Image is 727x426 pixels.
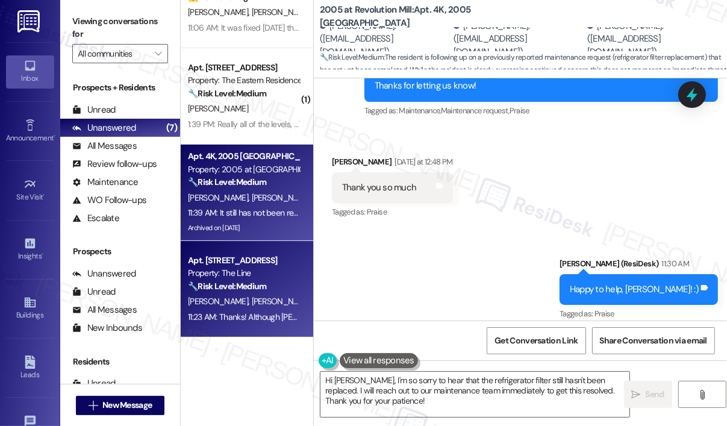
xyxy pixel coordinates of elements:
[399,105,440,116] span: Maintenance ,
[188,163,299,176] div: Property: 2005 at [GEOGRAPHIC_DATA]
[364,102,718,119] div: Tagged as:
[155,49,161,58] i: 
[600,334,707,347] span: Share Conversation via email
[252,296,312,307] span: [PERSON_NAME]
[188,296,252,307] span: [PERSON_NAME]
[570,283,699,296] div: Happy to help, [PERSON_NAME]! :)
[60,356,180,368] div: Residents
[72,12,168,44] label: Viewing conversations for
[188,177,266,187] strong: 🔧 Risk Level: Medium
[252,192,316,203] span: [PERSON_NAME]
[320,20,451,58] div: [PERSON_NAME]. ([EMAIL_ADDRESS][DOMAIN_NAME])
[188,192,252,203] span: [PERSON_NAME]
[392,155,453,168] div: [DATE] at 12:48 PM
[188,119,696,130] div: 1:39 PM: Really all of the levels, they still have pollen from April and almost all of the posts ...
[6,292,54,325] a: Buildings
[188,61,299,74] div: Apt. [STREET_ADDRESS]
[72,322,142,334] div: New Inbounds
[188,281,266,292] strong: 🔧 Risk Level: Medium
[487,327,585,354] button: Get Conversation Link
[332,155,453,172] div: [PERSON_NAME]
[72,176,139,189] div: Maintenance
[320,4,561,30] b: 2005 at Revolution Mill: Apt. 4K, 2005 [GEOGRAPHIC_DATA]
[631,390,640,399] i: 
[188,312,598,322] div: 11:23 AM: Thanks! Although [PERSON_NAME] is my legal first name, I go by my middle name which is ...
[188,74,299,87] div: Property: The Eastern Residences at [GEOGRAPHIC_DATA]
[454,20,584,58] div: [PERSON_NAME]. ([EMAIL_ADDRESS][DOMAIN_NAME])
[332,203,453,221] div: Tagged as:
[592,327,715,354] button: Share Conversation via email
[624,381,672,408] button: Send
[252,7,312,17] span: [PERSON_NAME]
[188,267,299,280] div: Property: The Line
[594,309,614,319] span: Praise
[187,221,301,236] div: Archived on [DATE]
[72,304,137,316] div: All Messages
[72,122,136,134] div: Unanswered
[6,55,54,88] a: Inbox
[6,233,54,266] a: Insights •
[89,401,98,410] i: 
[646,388,664,401] span: Send
[188,103,248,114] span: [PERSON_NAME]
[510,105,529,116] span: Praise
[188,7,252,17] span: [PERSON_NAME]
[72,140,137,152] div: All Messages
[76,396,165,415] button: New Message
[163,119,180,137] div: (7)
[188,22,385,33] div: 11:06 AM: It was fixed [DATE] that is what I said in my text.
[658,257,689,270] div: 11:30 AM
[72,212,119,225] div: Escalate
[72,194,146,207] div: WO Follow-ups
[560,305,718,322] div: Tagged as:
[367,207,387,217] span: Praise
[72,286,116,298] div: Unread
[188,254,299,267] div: Apt. [STREET_ADDRESS]
[54,132,55,140] span: •
[43,191,45,199] span: •
[342,181,416,194] div: Thank you so much
[72,377,116,390] div: Unread
[188,207,319,218] div: 11:39 AM: It still has not been replaced.
[320,51,727,103] span: : The resident is following up on a previously reported maintenance request (refrigerator filter ...
[102,399,152,412] span: New Message
[697,390,707,399] i: 
[42,250,43,258] span: •
[72,158,157,171] div: Review follow-ups
[188,150,299,163] div: Apt. 4K, 2005 [GEOGRAPHIC_DATA]
[495,334,578,347] span: Get Conversation Link
[320,52,384,62] strong: 🔧 Risk Level: Medium
[60,245,180,258] div: Prospects
[72,268,136,280] div: Unanswered
[6,174,54,207] a: Site Visit •
[560,257,718,274] div: [PERSON_NAME] (ResiDesk)
[72,104,116,116] div: Unread
[188,88,266,99] strong: 🔧 Risk Level: Medium
[17,10,42,33] img: ResiDesk Logo
[6,352,54,384] a: Leads
[78,44,149,63] input: All communities
[320,372,629,417] textarea: Hi [PERSON_NAME], I'm so sorry to hear that the refrigerator filter still hasn't been replaced. I...
[587,20,718,58] div: [PERSON_NAME]. ([EMAIL_ADDRESS][DOMAIN_NAME])
[441,105,510,116] span: Maintenance request ,
[60,81,180,94] div: Prospects + Residents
